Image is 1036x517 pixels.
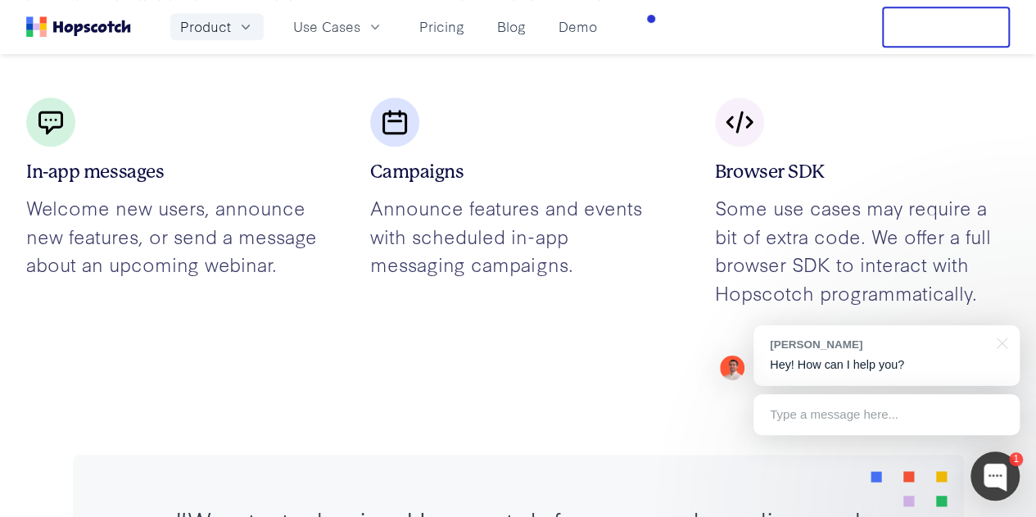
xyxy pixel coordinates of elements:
div: [PERSON_NAME] [770,337,987,352]
div: 1 [1009,452,1023,466]
span: Product [180,16,231,37]
p: Announce features and events with scheduled in-app messaging campaigns. [370,193,665,279]
p: Welcome new users, announce new features, or send a message about an upcoming webinar. [26,193,321,279]
span: Use Cases [293,16,360,37]
a: Blog [491,13,532,40]
p: Hey! How can I help you? [770,356,1003,374]
button: Use Cases [283,13,393,40]
img: Mark Spera [720,356,744,380]
a: Demo [552,13,604,40]
h3: Campaigns [370,163,665,177]
h3: Browser SDK [715,163,1010,177]
a: Home [26,16,131,37]
h3: In-app messages [26,163,321,177]
a: Pricing [413,13,471,40]
button: Product [170,13,264,40]
p: Some use cases may require a bit of extra code. We offer a full browser SDK to interact with Hops... [715,193,1010,307]
button: Free Trial [882,7,1010,48]
div: Type a message here... [753,394,1020,435]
